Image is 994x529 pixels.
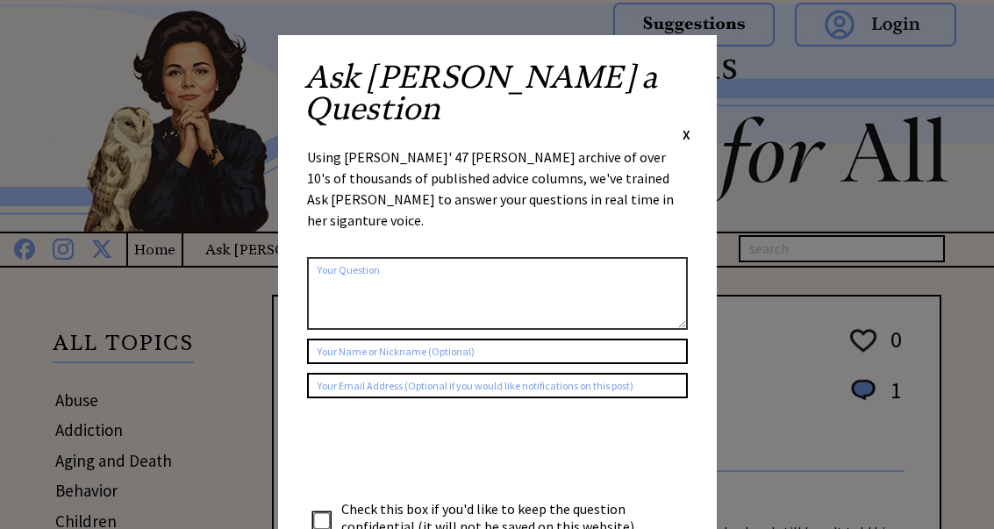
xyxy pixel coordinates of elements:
h2: Ask [PERSON_NAME] a Question [304,61,690,125]
span: X [683,125,690,143]
input: Your Name or Nickname (Optional) [307,339,688,364]
iframe: reCAPTCHA [307,416,574,484]
input: Your Email Address (Optional if you would like notifications on this post) [307,373,688,398]
div: Using [PERSON_NAME]' 47 [PERSON_NAME] archive of over 10's of thousands of published advice colum... [307,147,688,248]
